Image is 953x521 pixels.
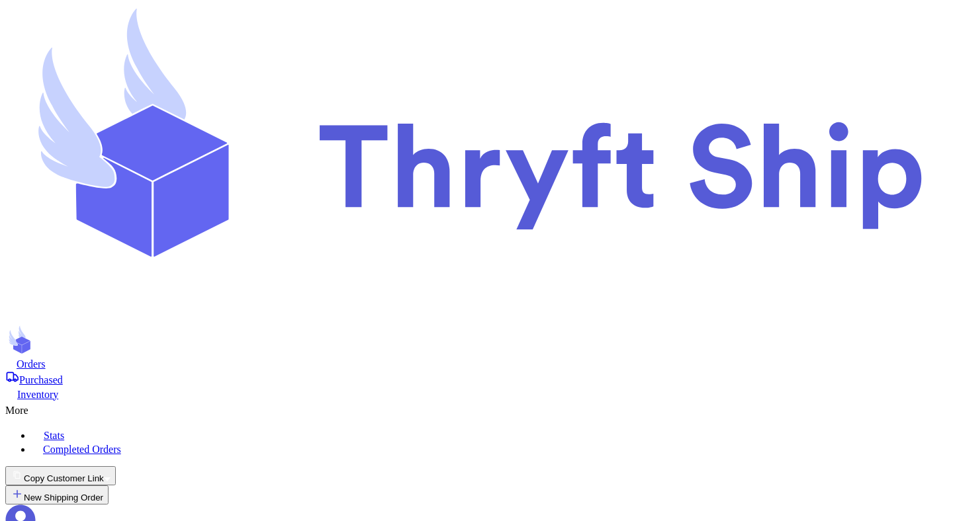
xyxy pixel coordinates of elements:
[5,485,109,504] button: New Shipping Order
[5,466,116,485] button: Copy Customer Link
[19,374,63,385] span: Purchased
[32,427,948,442] a: Stats
[43,444,121,455] span: Completed Orders
[32,442,948,456] a: Completed Orders
[5,357,948,370] a: Orders
[17,389,58,400] span: Inventory
[44,430,64,441] span: Stats
[5,370,948,386] a: Purchased
[5,401,948,417] div: More
[5,386,948,401] a: Inventory
[17,358,46,370] span: Orders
